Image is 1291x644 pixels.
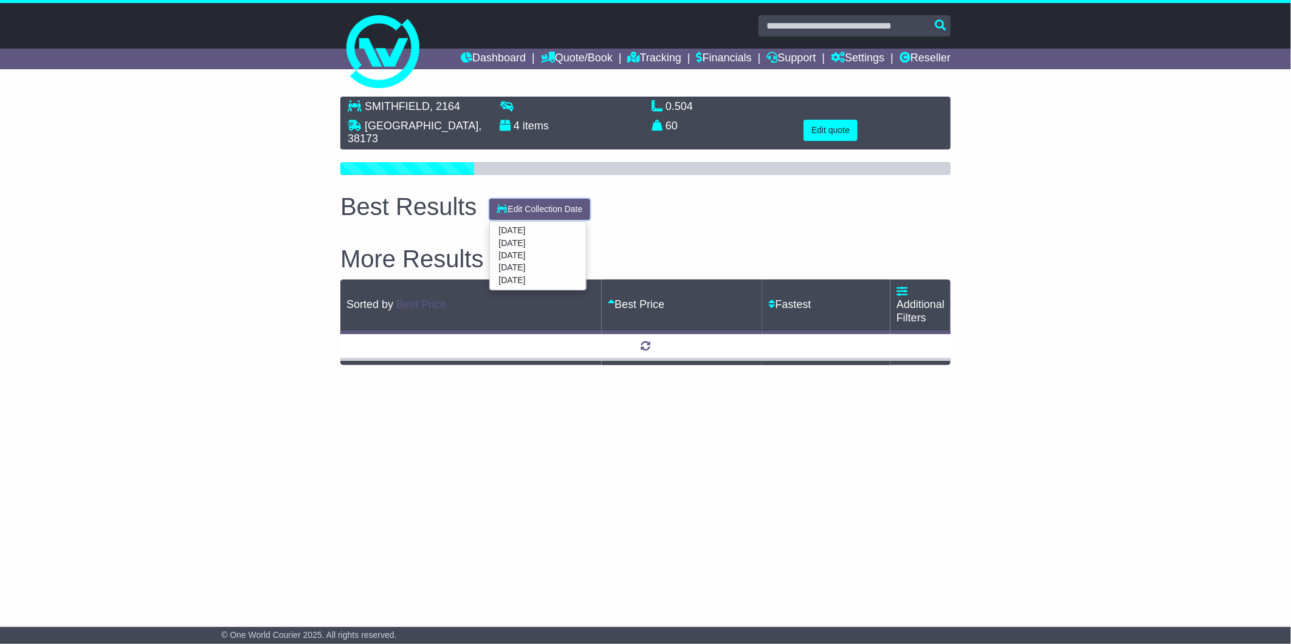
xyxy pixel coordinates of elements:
[490,250,586,262] a: [DATE]
[541,49,613,69] a: Quote/Book
[365,100,430,112] span: SMITHFIELD
[365,120,478,132] span: [GEOGRAPHIC_DATA]
[490,274,586,286] a: [DATE]
[461,49,526,69] a: Dashboard
[490,262,586,274] a: [DATE]
[628,49,681,69] a: Tracking
[348,120,481,145] span: , 38173
[489,199,591,220] button: Edit Collection Date
[490,225,586,237] a: [DATE]
[396,298,446,310] a: Best Price
[831,49,884,69] a: Settings
[697,49,752,69] a: Financials
[666,100,693,112] span: 0.504
[766,49,816,69] a: Support
[768,298,811,310] a: Fastest
[221,630,397,640] span: © One World Courier 2025. All rights reserved.
[897,286,945,324] a: Additional Filters
[346,298,393,310] span: Sorted by
[490,237,586,249] a: [DATE]
[430,100,460,112] span: , 2164
[334,193,483,220] div: Best Results
[608,298,664,310] a: Best Price
[900,49,951,69] a: Reseller
[523,120,549,132] span: items
[666,120,678,132] span: 60
[804,120,858,141] button: Edit quote
[514,120,520,132] span: 4
[340,245,951,272] h2: More Results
